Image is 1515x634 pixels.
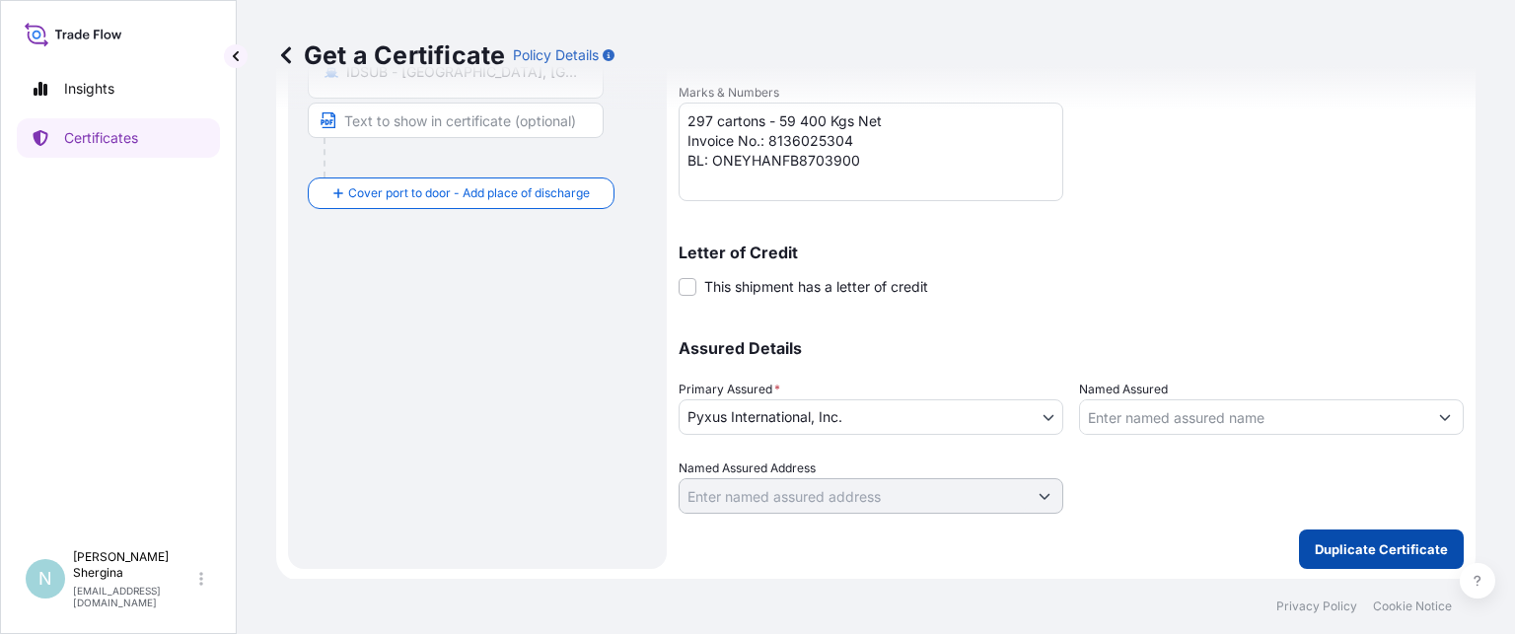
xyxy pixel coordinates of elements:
button: Show suggestions [1027,478,1062,514]
label: Named Assured Address [679,458,816,478]
span: Pyxus International, Inc. [687,407,842,427]
p: Certificates [64,128,138,148]
p: Policy Details [513,45,599,65]
span: This shipment has a letter of credit [704,277,928,297]
input: Text to appear on certificate [308,103,604,138]
span: N [38,569,52,589]
button: Duplicate Certificate [1299,529,1464,569]
p: [EMAIL_ADDRESS][DOMAIN_NAME] [73,585,195,608]
p: Get a Certificate [276,39,505,71]
span: Cover port to door - Add place of discharge [348,183,590,203]
button: Pyxus International, Inc. [679,399,1063,435]
a: Privacy Policy [1276,599,1357,614]
input: Assured Name [1080,399,1427,435]
p: Assured Details [679,340,1464,356]
span: Primary Assured [679,380,780,399]
p: [PERSON_NAME] Shergina [73,549,195,581]
textarea: 297 cartons - 59 400 Kgs Net Invoice No.: 8136025055 BL: ONEYHANFA5197500 [679,103,1063,201]
a: Certificates [17,118,220,158]
a: Cookie Notice [1373,599,1452,614]
label: Named Assured [1079,380,1168,399]
input: Named Assured Address [680,478,1027,514]
p: Duplicate Certificate [1315,539,1448,559]
p: Insights [64,79,114,99]
p: Letter of Credit [679,245,1464,260]
a: Insights [17,69,220,108]
button: Show suggestions [1427,399,1463,435]
button: Cover port to door - Add place of discharge [308,177,614,209]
